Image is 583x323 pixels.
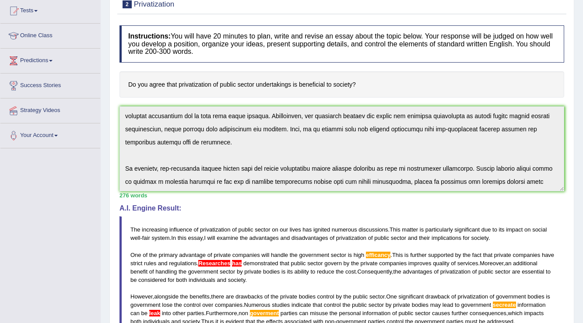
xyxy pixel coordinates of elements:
span: and [158,260,168,267]
span: increasing [142,226,168,233]
span: non [239,310,248,316]
span: However [130,293,153,300]
span: to [310,268,315,275]
span: has [302,226,312,233]
span: One [130,252,141,258]
span: sector [331,252,346,258]
a: Your Account [0,123,100,145]
span: drawbacks [235,293,263,300]
span: considered [138,277,166,283]
span: of [143,252,148,258]
span: private [494,252,511,258]
span: services [457,260,478,267]
span: by [237,268,243,275]
span: indicate [291,302,311,308]
span: can [130,310,140,316]
span: demonstrated [243,260,278,267]
span: of [264,293,269,300]
span: examine [217,235,238,241]
span: fact [472,252,481,258]
span: society [471,235,488,241]
span: Possible agreement error. (did you mean: Researches have) [230,260,232,267]
span: This [390,226,400,233]
span: is [420,226,424,233]
span: Numerous [244,302,270,308]
span: of [451,293,456,300]
span: government [188,268,218,275]
span: lead [443,302,453,308]
span: Furthermore [206,310,237,316]
span: have [542,252,554,258]
span: companies [513,252,540,258]
span: the [180,293,188,300]
span: the [290,252,298,258]
span: be [130,277,137,283]
span: social [532,226,547,233]
span: sector [255,226,270,233]
span: This [392,252,403,258]
a: Success Stories [0,74,100,95]
span: sector [391,235,406,241]
span: information [517,302,545,308]
span: is [281,268,285,275]
span: for [463,235,470,241]
span: I [204,235,206,241]
span: will [261,252,269,258]
span: be [141,310,148,316]
span: The [130,226,140,233]
span: Possible spelling mistake found. (did you mean: government) [250,310,279,316]
span: may [430,302,441,308]
span: bodies [299,293,316,300]
div: 276 words [119,191,564,200]
span: for [168,277,174,283]
span: of [392,310,397,316]
span: that [280,260,289,267]
span: to [546,268,551,275]
span: there [211,293,224,300]
span: individuals [189,277,215,283]
b: Instructions: [128,32,171,40]
span: of [451,260,456,267]
span: government [461,302,492,308]
span: which [508,310,523,316]
span: and [280,235,290,241]
span: discussions [358,226,388,233]
span: due [481,226,491,233]
span: Possible spelling mistake found. (did you mean: efficacy) [366,252,390,258]
span: on [524,226,530,233]
span: the [463,252,471,258]
span: Moreover [480,260,503,267]
span: is [348,252,352,258]
span: and [408,235,418,241]
span: of [194,226,199,233]
span: causes [432,310,450,316]
span: companies [232,252,260,258]
span: the [344,293,351,300]
span: One [386,293,397,300]
span: private [393,302,410,308]
h4: Do you agree that privatization of public sector undertakings is beneficial to society? [119,71,564,98]
span: control [317,293,334,300]
span: are [512,268,520,275]
span: public [398,310,413,316]
span: bodies [263,268,280,275]
span: sector [369,302,384,308]
span: can [299,310,308,316]
span: handling [155,268,177,275]
span: misuse [310,310,328,316]
span: Possible spelling mistake found. (did you mean: recreate) [493,302,516,308]
span: Consequently [357,268,392,275]
span: significant [398,293,424,300]
span: private [361,260,378,267]
span: public [374,235,389,241]
span: the [270,293,278,300]
span: is [404,252,408,258]
span: the [149,252,157,258]
span: alongside [154,293,179,300]
span: essay [188,235,203,241]
span: consequences [470,310,506,316]
span: impacts [524,310,544,316]
span: by [455,252,461,258]
span: this [178,235,186,241]
span: strict [130,260,142,267]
